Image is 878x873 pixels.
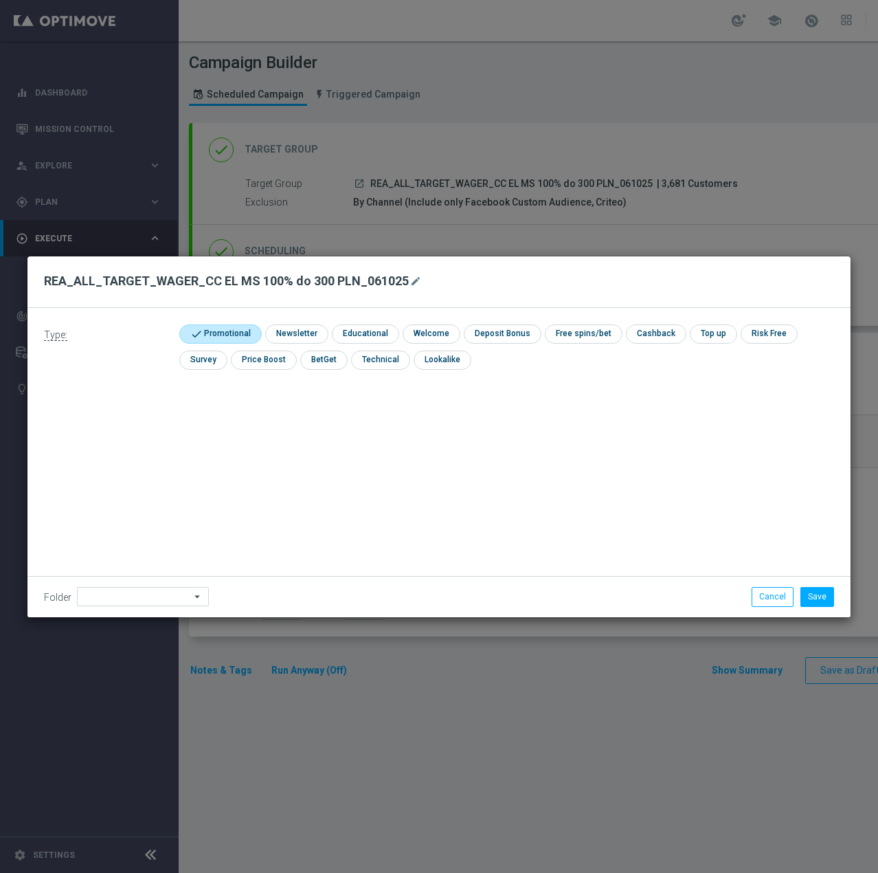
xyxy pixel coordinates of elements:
label: Folder [44,592,71,604]
i: mode_edit [410,276,421,287]
span: Type: [44,329,67,341]
button: Cancel [752,587,793,606]
h2: REA_ALL_TARGET_WAGER_CC EL MS 100% do 300 PLN_061025 [44,273,409,289]
i: arrow_drop_down [191,588,205,606]
button: mode_edit [409,273,426,289]
button: Save [800,587,834,606]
